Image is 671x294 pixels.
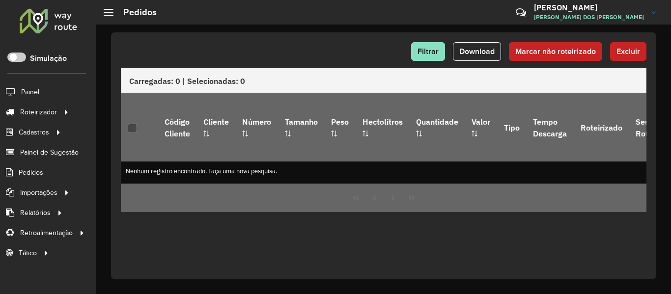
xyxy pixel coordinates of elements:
div: Carregadas: 0 | Selecionadas: 0 [121,68,646,93]
th: Cliente [196,93,235,161]
th: Valor [465,93,497,161]
span: Painel [21,87,39,97]
span: Download [459,47,495,55]
span: Filtrar [418,47,439,55]
button: Filtrar [411,42,445,61]
th: Número [236,93,278,161]
th: Tempo Descarga [526,93,573,161]
span: Importações [20,187,57,198]
span: Relatórios [20,208,51,218]
span: Retroalimentação [20,228,73,238]
span: Cadastros [19,127,49,137]
span: Marcar não roteirizado [515,47,596,55]
label: Simulação [30,53,67,64]
button: Marcar não roteirizado [509,42,602,61]
th: Quantidade [409,93,465,161]
span: Tático [19,248,37,258]
th: Código Cliente [158,93,196,161]
th: Tipo [497,93,526,161]
h3: [PERSON_NAME] [534,3,644,12]
th: Hectolitros [356,93,409,161]
span: Painel de Sugestão [20,147,79,158]
th: Roteirizado [574,93,629,161]
h2: Pedidos [113,7,157,18]
span: Excluir [616,47,640,55]
a: Contato Rápido [510,2,531,23]
button: Excluir [610,42,646,61]
button: Download [453,42,501,61]
span: Pedidos [19,167,43,178]
th: Tamanho [278,93,324,161]
span: Roteirizador [20,107,57,117]
th: Peso [324,93,355,161]
span: [PERSON_NAME] DOS [PERSON_NAME] [534,13,644,22]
